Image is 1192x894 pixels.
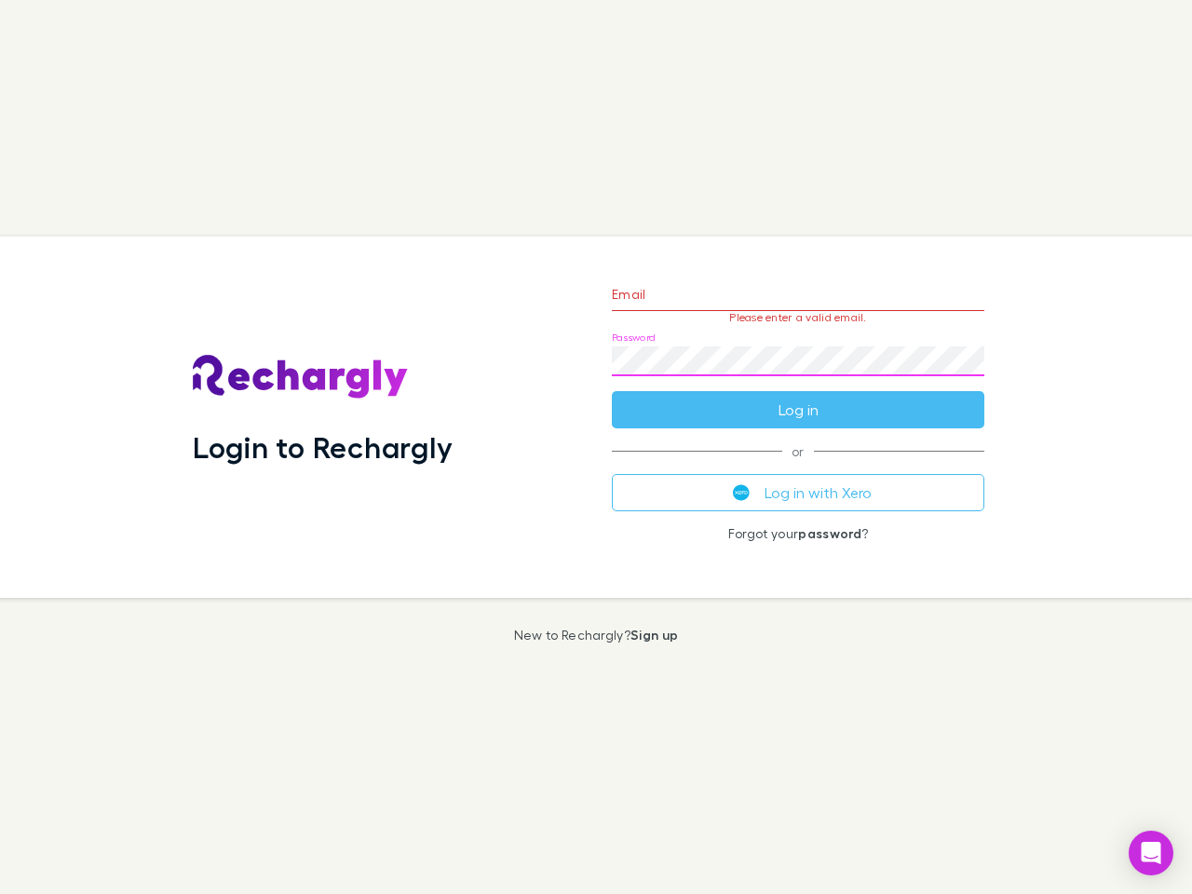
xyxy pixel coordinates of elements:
[733,484,750,501] img: Xero's logo
[1129,831,1173,875] div: Open Intercom Messenger
[612,311,984,324] p: Please enter a valid email.
[612,526,984,541] p: Forgot your ?
[193,355,409,400] img: Rechargly's Logo
[798,525,861,541] a: password
[193,429,453,465] h1: Login to Rechargly
[612,474,984,511] button: Log in with Xero
[630,627,678,643] a: Sign up
[612,451,984,452] span: or
[514,628,679,643] p: New to Rechargly?
[612,391,984,428] button: Log in
[612,331,656,345] label: Password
